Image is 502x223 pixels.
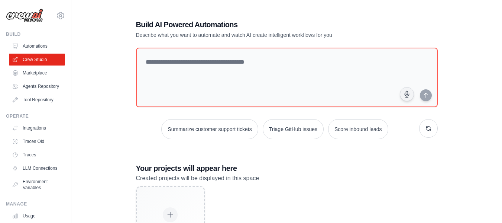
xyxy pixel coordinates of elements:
[9,162,65,174] a: LLM Connections
[419,119,438,138] button: Get new suggestions
[6,113,65,119] div: Operate
[6,31,65,37] div: Build
[9,54,65,66] a: Crew Studio
[9,94,65,106] a: Tool Repository
[161,119,258,139] button: Summarize customer support tickets
[9,176,65,194] a: Environment Variables
[136,31,386,39] p: Describe what you want to automate and watch AI create intelligent workflows for you
[400,87,414,101] button: Click to speak your automation idea
[136,173,438,183] p: Created projects will be displayed in this space
[9,149,65,161] a: Traces
[263,119,324,139] button: Triage GitHub issues
[9,80,65,92] a: Agents Repository
[136,163,438,173] h3: Your projects will appear here
[9,67,65,79] a: Marketplace
[9,122,65,134] a: Integrations
[6,9,43,23] img: Logo
[9,40,65,52] a: Automations
[328,119,388,139] button: Score inbound leads
[9,136,65,147] a: Traces Old
[6,201,65,207] div: Manage
[136,19,386,30] h1: Build AI Powered Automations
[9,210,65,222] a: Usage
